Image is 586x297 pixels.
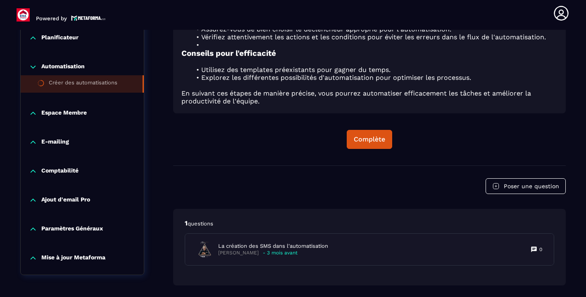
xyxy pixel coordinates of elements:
p: Espace Membre [41,109,87,117]
span: questions [188,220,213,227]
li: Utilisez des templates préexistants pour gagner du temps. [191,66,557,74]
p: Powered by [36,15,67,22]
button: Poser une question [486,178,566,194]
div: Créer des automatisations [49,79,117,89]
img: logo [71,14,106,22]
img: logo-branding [17,8,30,22]
p: 0 [539,246,542,253]
p: - 3 mois avant [263,250,298,256]
p: Planificateur [41,34,79,42]
p: La création des SMS dans l'automatisation [218,242,328,250]
p: Comptabilité [41,167,79,175]
strong: Conseils pour l'efficacité [181,49,276,58]
button: Complète [347,130,392,149]
li: Vérifiez attentivement les actions et les conditions pour éviter les erreurs dans le flux de l'au... [191,33,557,41]
li: Explorez les différentes possibilités d'automatisation pour optimiser les processus. [191,74,557,81]
p: E-mailing [41,138,69,146]
p: Mise à jour Metaforma [41,254,105,262]
p: 1 [185,219,554,228]
p: Ajout d'email Pro [41,196,90,204]
p: Paramètres Généraux [41,225,103,233]
div: Complète [354,135,385,144]
p: Automatisation [41,63,85,71]
p: [PERSON_NAME] [218,250,259,256]
p: En suivant ces étapes de manière précise, vous pourrez automatiser efficacement les tâches et amé... [181,89,557,105]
